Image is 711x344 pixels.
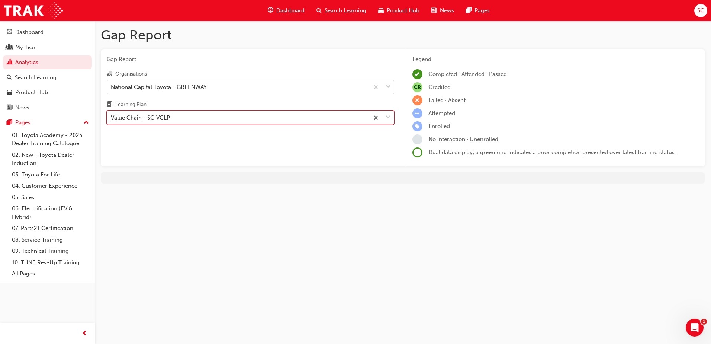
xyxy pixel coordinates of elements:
[3,55,92,69] a: Analytics
[412,82,422,92] span: null-icon
[7,120,12,126] span: pages-icon
[4,2,63,19] img: Trak
[412,108,422,118] span: learningRecordVerb_ATTEMPT-icon
[82,329,87,338] span: prev-icon
[412,55,699,64] div: Legend
[107,71,112,77] span: organisation-icon
[3,41,92,54] a: My Team
[428,123,450,130] span: Enrolled
[9,257,92,268] a: 10. TUNE Rev-Up Training
[378,6,384,15] span: car-icon
[9,149,92,169] a: 02. New - Toyota Dealer Induction
[431,6,437,15] span: news-icon
[107,55,394,64] span: Gap Report
[686,319,704,337] iframe: Intercom live chat
[7,44,12,51] span: people-icon
[3,101,92,115] a: News
[428,136,498,143] span: No interaction · Unenrolled
[15,103,29,112] div: News
[428,97,466,103] span: Failed · Absent
[15,88,48,97] div: Product Hub
[3,24,92,116] button: DashboardMy TeamAnalyticsSearch LearningProduct HubNews
[115,70,147,78] div: Organisations
[262,3,311,18] a: guage-iconDashboard
[15,28,44,36] div: Dashboard
[276,6,305,15] span: Dashboard
[428,84,451,90] span: Credited
[412,69,422,79] span: learningRecordVerb_COMPLETE-icon
[428,110,455,117] span: Attempted
[7,74,12,81] span: search-icon
[387,6,419,15] span: Product Hub
[9,169,92,181] a: 03. Toyota For Life
[372,3,425,18] a: car-iconProduct Hub
[701,319,707,325] span: 1
[428,149,676,156] span: Dual data display; a green ring indicates a prior completion presented over latest training status.
[9,180,92,192] a: 04. Customer Experience
[7,105,12,111] span: news-icon
[111,114,170,122] div: Value Chain - SC-VCLP
[386,82,391,92] span: down-icon
[697,6,704,15] span: SC
[412,121,422,131] span: learningRecordVerb_ENROLL-icon
[3,86,92,99] a: Product Hub
[9,245,92,257] a: 09. Technical Training
[7,59,12,66] span: chart-icon
[694,4,707,17] button: SC
[9,130,92,149] a: 01. Toyota Academy - 2025 Dealer Training Catalogue
[428,71,507,77] span: Completed · Attended · Passed
[111,83,207,91] div: National Capital Toyota - GREENWAY
[316,6,322,15] span: search-icon
[101,27,705,43] h1: Gap Report
[15,73,57,82] div: Search Learning
[425,3,460,18] a: news-iconNews
[3,71,92,85] a: Search Learning
[9,234,92,246] a: 08. Service Training
[3,116,92,130] button: Pages
[107,102,112,108] span: learningplan-icon
[440,6,454,15] span: News
[466,6,472,15] span: pages-icon
[460,3,496,18] a: pages-iconPages
[3,25,92,39] a: Dashboard
[15,118,30,127] div: Pages
[325,6,366,15] span: Search Learning
[268,6,273,15] span: guage-icon
[311,3,372,18] a: search-iconSearch Learning
[386,113,391,122] span: down-icon
[84,118,89,128] span: up-icon
[115,101,147,108] div: Learning Plan
[9,268,92,280] a: All Pages
[7,29,12,36] span: guage-icon
[412,134,422,144] span: learningRecordVerb_NONE-icon
[9,203,92,223] a: 06. Electrification (EV & Hybrid)
[474,6,490,15] span: Pages
[9,223,92,234] a: 07. Parts21 Certification
[15,43,39,52] div: My Team
[412,95,422,105] span: learningRecordVerb_FAIL-icon
[9,192,92,203] a: 05. Sales
[7,89,12,96] span: car-icon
